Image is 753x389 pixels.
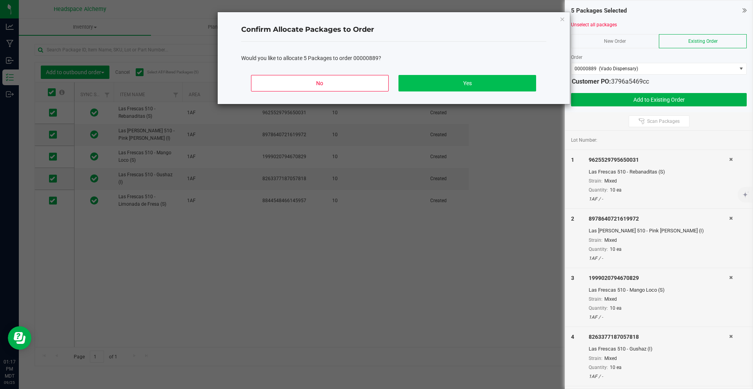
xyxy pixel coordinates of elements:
iframe: Resource center [8,326,31,350]
button: Close [560,14,565,24]
button: Yes [398,75,536,91]
button: No [251,75,388,91]
h4: Confirm Allocate Packages to Order [241,25,546,35]
div: Would you like to allocate 5 Packages to order 00000889? [241,54,546,62]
